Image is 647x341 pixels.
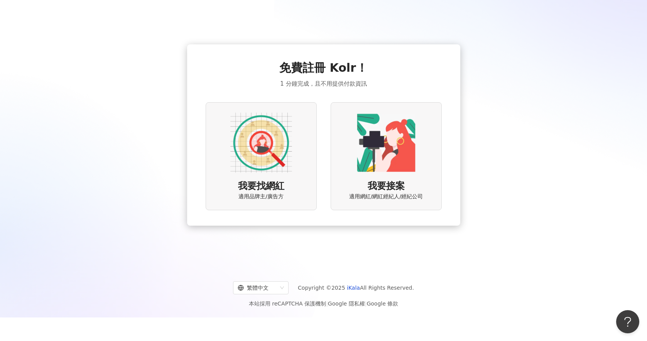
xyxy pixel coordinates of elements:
[326,300,328,307] span: |
[298,283,414,292] span: Copyright © 2025 All Rights Reserved.
[280,79,367,88] span: 1 分鐘完成，且不用提供付款資訊
[230,112,292,174] img: AD identity option
[616,310,639,333] iframe: Help Scout Beacon - Open
[355,112,417,174] img: KOL identity option
[367,300,398,307] a: Google 條款
[249,299,398,308] span: 本站採用 reCAPTCHA 保護機制
[328,300,365,307] a: Google 隱私權
[238,193,284,201] span: 適用品牌主/廣告方
[347,285,360,291] a: iKala
[279,60,368,76] span: 免費註冊 Kolr！
[349,193,423,201] span: 適用網紅/網紅經紀人/經紀公司
[238,282,277,294] div: 繁體中文
[365,300,367,307] span: |
[368,180,405,193] span: 我要接案
[238,180,284,193] span: 我要找網紅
